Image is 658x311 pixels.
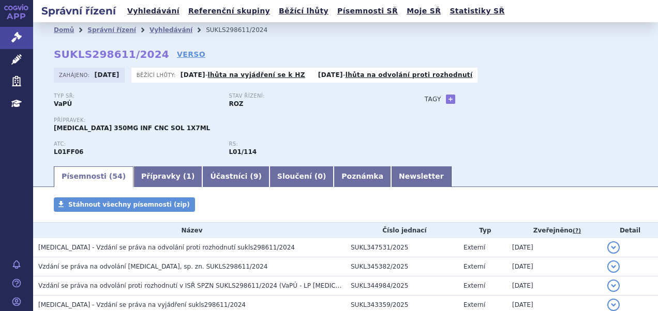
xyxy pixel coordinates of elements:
td: SUKL345382/2025 [346,257,458,276]
span: 9 [253,172,259,180]
a: Vyhledávání [149,26,192,34]
a: Statistiky SŘ [446,4,507,18]
td: SUKL344984/2025 [346,276,458,296]
a: VERSO [177,49,205,59]
td: [DATE] [507,257,602,276]
p: Typ SŘ: [54,93,218,99]
span: 1 [186,172,191,180]
button: detail [607,279,620,292]
span: Stáhnout všechny písemnosti (zip) [68,201,190,208]
li: SUKLS298611/2024 [206,22,281,38]
td: [DATE] [507,276,602,296]
a: Správní řízení [87,26,136,34]
p: Stav řízení: [229,93,393,99]
span: [MEDICAL_DATA] 350MG INF CNC SOL 1X7ML [54,125,210,132]
strong: cemiplimab [229,148,257,155]
th: Detail [602,223,658,238]
strong: CEMIPLIMAB [54,148,83,155]
strong: [DATE] [95,71,119,79]
p: ATC: [54,141,218,147]
strong: VaPÚ [54,100,72,107]
a: Domů [54,26,74,34]
a: Běžící lhůty [276,4,332,18]
span: Externí [463,282,485,289]
span: Vzdání se práva na odvolání proti rozhodnutí v ISŘ SPZN SUKLS298611/2024 (VaPÚ - LP LIBTAYO) [38,282,367,289]
a: Přípravky (1) [133,166,202,187]
a: Newsletter [391,166,452,187]
a: Poznámka [334,166,391,187]
p: RS: [229,141,393,147]
th: Zveřejněno [507,223,602,238]
td: SUKL347531/2025 [346,238,458,257]
button: detail [607,299,620,311]
strong: SUKLS298611/2024 [54,48,169,60]
a: lhůta na vyjádření se k HZ [208,71,305,79]
span: 54 [112,172,122,180]
a: lhůta na odvolání proti rozhodnutí [346,71,473,79]
a: Vyhledávání [124,4,183,18]
a: Písemnosti SŘ [334,4,401,18]
td: [DATE] [507,238,602,257]
button: detail [607,241,620,254]
th: Název [33,223,346,238]
span: Vzdání se práva na odvolání LIBTAYO, sp. zn. SUKLS298611/2024 [38,263,267,270]
a: Referenční skupiny [185,4,273,18]
p: - [181,71,305,79]
p: - [318,71,473,79]
th: Číslo jednací [346,223,458,238]
a: Účastníci (9) [202,166,269,187]
h2: Správní řízení [33,4,124,18]
th: Typ [458,223,507,238]
span: LIBTAYO - Vzdání se práva na odvolání proti rozhodnutí sukls298611/2024 [38,244,295,251]
span: Zahájeno: [59,71,92,79]
strong: [DATE] [181,71,205,79]
abbr: (?) [573,227,581,235]
span: Externí [463,244,485,251]
strong: ROZ [229,100,243,107]
span: Externí [463,301,485,308]
a: + [446,95,455,104]
p: Přípravek: [54,117,404,123]
a: Písemnosti (54) [54,166,133,187]
h3: Tagy [425,93,441,105]
span: LIBTAYO - Vzdání se práva na vyjádření sukls298611/2024 [38,301,246,308]
a: Moje SŘ [403,4,444,18]
button: detail [607,260,620,273]
span: 0 [318,172,323,180]
a: Sloučení (0) [270,166,334,187]
span: Externí [463,263,485,270]
strong: [DATE] [318,71,343,79]
span: Běžící lhůty: [137,71,178,79]
a: Stáhnout všechny písemnosti (zip) [54,197,195,212]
